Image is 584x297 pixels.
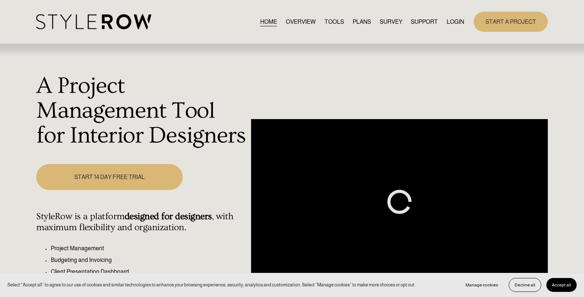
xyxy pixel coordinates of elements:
[260,17,277,27] a: HOME
[125,211,212,222] strong: designed for designers
[411,17,438,27] a: folder dropdown
[411,18,438,26] span: SUPPORT
[36,211,247,233] h4: StyleRow is a platform , with maximum flexibility and organization.
[546,278,577,292] button: Accept all
[51,256,247,264] p: Budgeting and Invoicing
[353,17,371,27] a: PLANS
[36,14,151,29] img: StyleRow
[36,164,182,190] a: START 14 DAY FREE TRIAL
[36,74,247,148] h1: A Project Management Tool for Interior Designers
[460,278,504,292] button: Manage cookies
[466,282,498,288] span: Manage cookies
[447,17,464,27] a: LOGIN
[325,17,344,27] a: TOOLS
[7,281,416,288] p: Select “Accept all” to agree to our use of cookies and similar technologies to enhance your brows...
[380,17,402,27] a: SURVEY
[515,282,535,288] span: Decline all
[552,282,571,288] span: Accept all
[286,17,316,27] a: OVERVIEW
[51,267,247,276] p: Client Presentation Dashboard
[509,278,541,292] button: Decline all
[474,12,548,32] a: START A PROJECT
[51,244,247,253] p: Project Management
